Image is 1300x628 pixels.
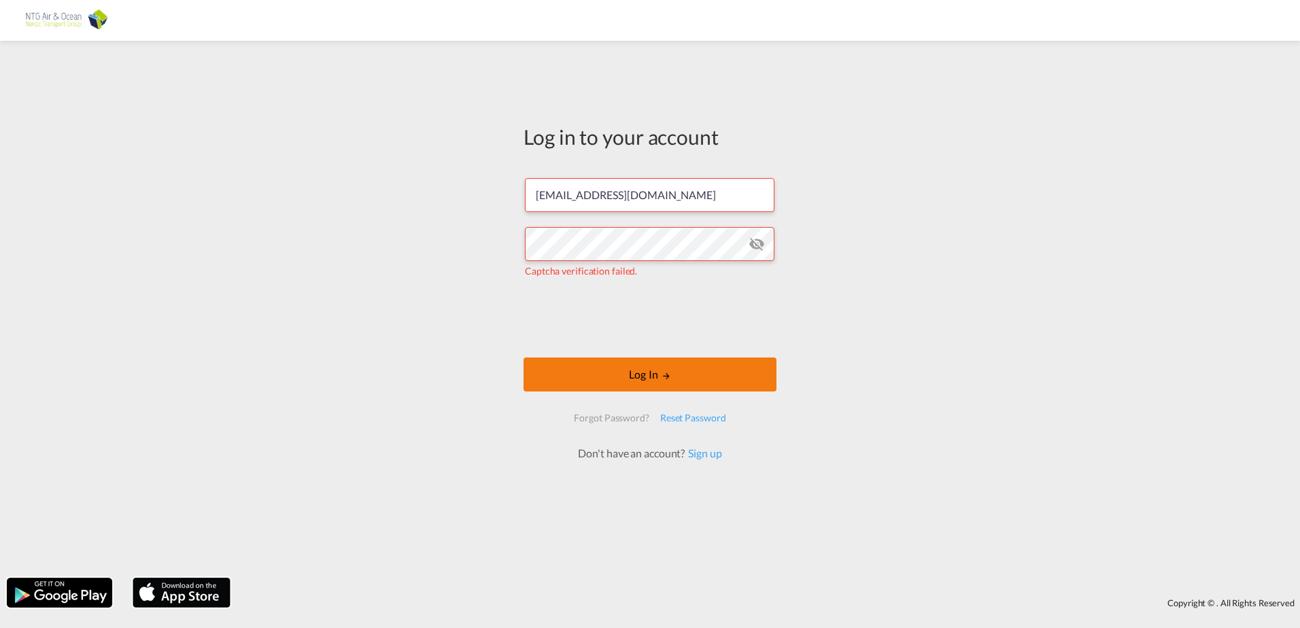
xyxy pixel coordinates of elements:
[237,591,1300,614] div: Copyright © . All Rights Reserved
[749,236,765,252] md-icon: icon-eye-off
[685,447,721,459] a: Sign up
[5,576,114,609] img: google.png
[655,406,732,430] div: Reset Password
[524,357,776,391] button: LOGIN
[131,576,232,609] img: apple.png
[525,178,774,212] input: Enter email/phone number
[568,406,654,430] div: Forgot Password?
[547,291,753,344] iframe: reCAPTCHA
[563,446,736,461] div: Don't have an account?
[524,122,776,151] div: Log in to your account
[525,265,637,277] span: Captcha verification failed.
[20,5,112,36] img: e656f910b01211ecad38b5b032e214e6.png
